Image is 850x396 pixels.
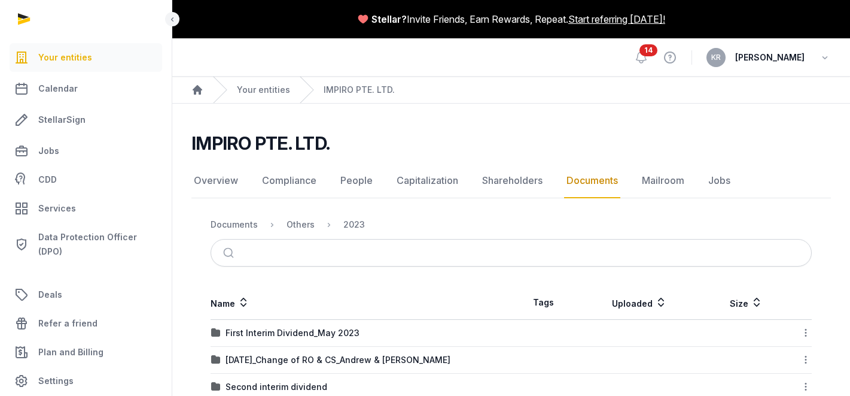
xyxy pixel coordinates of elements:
[216,240,244,266] button: Submit
[480,164,545,198] a: Shareholders
[191,132,330,154] h2: IMPIRO PTE. LTD.
[38,201,76,216] span: Services
[38,144,59,158] span: Jobs
[38,288,62,302] span: Deals
[10,338,162,367] a: Plan and Billing
[10,194,162,223] a: Services
[260,164,319,198] a: Compliance
[38,81,78,96] span: Calendar
[191,164,831,198] nav: Tabs
[172,77,850,104] nav: Breadcrumb
[226,327,360,339] div: First Interim Dividend_May 2023
[576,286,703,320] th: Uploaded
[226,381,327,393] div: Second interim dividend
[38,316,98,331] span: Refer a friend
[211,355,221,365] img: folder.svg
[237,84,290,96] a: Your entities
[10,225,162,264] a: Data Protection Officer (DPO)
[790,338,850,396] iframe: To enrich screen reader interactions, please activate Accessibility in Grammarly extension settings
[790,338,850,396] div: Chat Widget
[706,48,726,67] button: KR
[38,113,86,127] span: StellarSign
[711,54,721,61] span: KR
[10,280,162,309] a: Deals
[287,219,315,231] div: Others
[10,74,162,103] a: Calendar
[639,164,687,198] a: Mailroom
[10,43,162,72] a: Your entities
[564,164,620,198] a: Documents
[10,309,162,338] a: Refer a friend
[706,164,733,198] a: Jobs
[371,12,407,26] span: Stellar?
[38,230,157,259] span: Data Protection Officer (DPO)
[191,164,240,198] a: Overview
[10,367,162,395] a: Settings
[511,286,576,320] th: Tags
[38,50,92,65] span: Your entities
[38,173,57,187] span: CDD
[10,137,162,165] a: Jobs
[568,12,665,26] a: Start referring [DATE]!
[639,44,657,56] span: 14
[211,219,258,231] div: Documents
[211,286,511,320] th: Name
[394,164,461,198] a: Capitalization
[211,210,812,239] nav: Breadcrumb
[226,354,450,366] div: [DATE]_Change of RO & CS_Andrew & [PERSON_NAME]
[38,374,74,388] span: Settings
[38,345,103,359] span: Plan and Billing
[703,286,790,320] th: Size
[211,382,221,392] img: folder.svg
[338,164,375,198] a: People
[343,219,365,231] div: 2023
[10,168,162,192] a: CDD
[735,50,805,65] span: [PERSON_NAME]
[211,328,221,338] img: folder.svg
[324,84,395,96] a: IMPIRO PTE. LTD.
[10,105,162,134] a: StellarSign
